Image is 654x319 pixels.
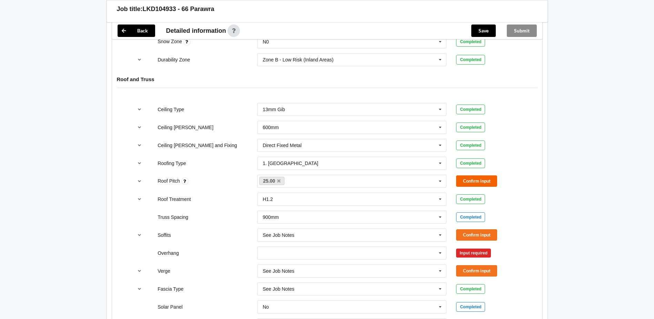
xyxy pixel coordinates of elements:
[456,175,497,187] button: Confirm input
[158,178,181,184] label: Roof Pitch
[456,158,485,168] div: Completed
[117,76,537,83] h4: Roof and Truss
[158,268,170,274] label: Verge
[133,175,146,187] button: reference-toggle
[158,143,237,148] label: Ceiling [PERSON_NAME] and Fixing
[456,265,497,277] button: Confirm input
[158,161,186,166] label: Roofing Type
[158,39,183,44] label: Snow Zone
[263,197,273,202] div: H1.2
[263,107,285,112] div: 13mm Gib
[263,161,318,166] div: 1. [GEOGRAPHIC_DATA]
[158,125,213,130] label: Ceiling [PERSON_NAME]
[158,232,171,238] label: Soffits
[456,194,485,204] div: Completed
[158,107,184,112] label: Ceiling Type
[133,54,146,66] button: reference-toggle
[133,193,146,205] button: reference-toggle
[456,229,497,241] button: Confirm input
[133,157,146,170] button: reference-toggle
[158,304,182,310] label: Solar Panel
[158,286,183,292] label: Fascia Type
[263,143,302,148] div: Direct Fixed Metal
[263,304,269,309] div: No
[263,57,333,62] div: Zone B - Low Risk (Inland Areas)
[471,25,496,37] button: Save
[133,103,146,116] button: reference-toggle
[456,37,485,47] div: Completed
[456,141,485,150] div: Completed
[117,5,143,13] h3: Job title:
[158,214,188,220] label: Truss Spacing
[133,229,146,241] button: reference-toggle
[263,125,279,130] div: 600mm
[456,105,485,114] div: Completed
[259,177,285,185] a: 25.00
[456,55,485,65] div: Completed
[143,5,214,13] h3: LKD104933 - 66 Parawra
[158,57,190,62] label: Durability Zone
[263,269,294,273] div: See Job Notes
[456,212,485,222] div: Completed
[133,265,146,277] button: reference-toggle
[158,250,179,256] label: Overhang
[166,28,226,34] span: Detailed information
[263,215,279,220] div: 900mm
[133,139,146,152] button: reference-toggle
[118,25,155,37] button: Back
[263,287,294,291] div: See Job Notes
[456,284,485,294] div: Completed
[456,302,485,312] div: Completed
[263,233,294,238] div: See Job Notes
[263,39,269,44] div: N0
[133,283,146,295] button: reference-toggle
[133,121,146,134] button: reference-toggle
[158,196,191,202] label: Roof Treatment
[456,249,491,258] div: Input required
[456,123,485,132] div: Completed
